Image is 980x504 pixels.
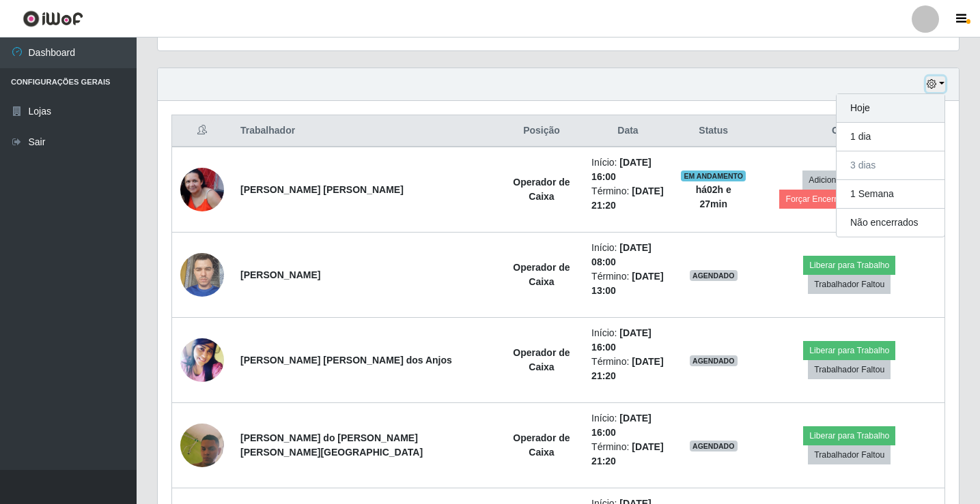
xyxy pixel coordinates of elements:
button: Trabalhador Faltou [808,275,891,294]
time: [DATE] 16:00 [591,413,652,438]
li: Início: [591,411,664,440]
button: Trabalhador Faltou [808,445,891,464]
img: CoreUI Logo [23,10,83,27]
li: Término: [591,440,664,469]
button: Forçar Encerramento [779,190,871,209]
img: 1736532476105.jpeg [180,246,224,303]
th: Trabalhador [232,115,500,147]
button: Trabalhador Faltou [808,360,891,379]
strong: há 02 h e 27 min [696,184,731,209]
button: Liberar para Trabalho [803,256,895,275]
li: Término: [591,184,664,213]
button: Adicionar Horas Extra [802,171,896,190]
time: [DATE] 16:00 [591,157,652,182]
th: Data [583,115,673,147]
li: Início: [591,241,664,269]
strong: [PERSON_NAME] [PERSON_NAME] dos Anjos [240,355,452,366]
img: 1743338839822.jpeg [180,168,224,211]
img: 1742995896135.jpeg [180,397,224,494]
li: Início: [591,155,664,184]
button: Hoje [837,94,944,123]
time: [DATE] 16:00 [591,327,652,353]
span: AGENDADO [690,355,738,366]
strong: Operador de Caixa [513,347,570,372]
th: Posição [500,115,583,147]
li: Término: [591,355,664,383]
li: Término: [591,269,664,298]
span: EM ANDAMENTO [681,171,746,181]
strong: Operador de Caixa [513,432,570,458]
time: [DATE] 08:00 [591,242,652,267]
button: 1 Semana [837,180,944,209]
button: Liberar para Trabalho [803,426,895,445]
strong: [PERSON_NAME] do [PERSON_NAME] [PERSON_NAME][GEOGRAPHIC_DATA] [240,432,423,458]
strong: Operador de Caixa [513,177,570,202]
span: AGENDADO [690,441,738,451]
span: AGENDADO [690,270,738,281]
th: Status [673,115,755,147]
button: 1 dia [837,123,944,151]
button: Liberar para Trabalho [803,341,895,360]
button: Não encerrados [837,209,944,237]
strong: [PERSON_NAME] [PERSON_NAME] [240,184,404,195]
strong: [PERSON_NAME] [240,269,320,280]
th: Opções [755,115,945,147]
button: 3 dias [837,151,944,180]
li: Início: [591,326,664,355]
strong: Operador de Caixa [513,262,570,287]
img: 1685320572909.jpeg [180,335,224,386]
